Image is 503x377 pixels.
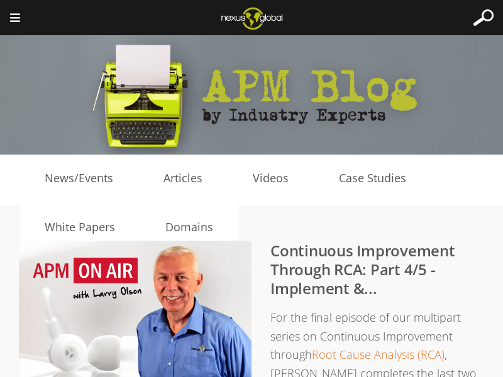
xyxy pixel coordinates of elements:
[228,169,314,188] a: Videos
[19,169,138,188] a: News/Events
[314,169,431,188] a: Case Studies
[312,347,445,362] a: Root Cause Analysis (RCA)
[138,169,228,188] a: Articles
[211,3,292,33] img: Nexus Global
[270,240,455,298] a: Continuous Improvement Through RCA: Part 4/5 - Implement &...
